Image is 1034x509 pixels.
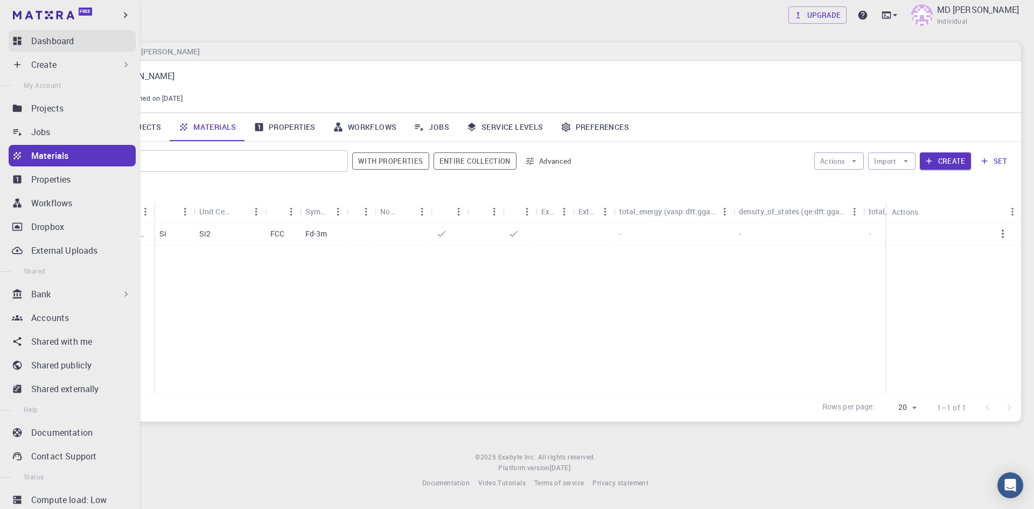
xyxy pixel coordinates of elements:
button: Advanced [521,152,577,170]
a: Shared with me [9,331,136,352]
div: Lattice [265,201,300,222]
button: Menu [177,203,194,220]
div: Ext+web [573,201,614,222]
div: Non-periodic [380,201,396,222]
button: Menu [1004,203,1021,220]
p: Bank [31,288,51,301]
a: Contact Support [9,445,136,467]
p: Jobs [31,125,51,138]
a: Service Levels [458,113,552,141]
div: Actions [892,201,918,222]
h6: MD [PERSON_NAME] [123,46,200,58]
a: Materials [170,113,245,141]
a: Projects [9,97,136,119]
button: Menu [330,203,347,220]
div: Non-periodic [375,201,431,222]
div: Create [9,54,136,75]
p: Shared externally [31,382,99,395]
span: Video Tutorials [478,478,526,487]
div: Ext+lnk [536,201,573,222]
button: set [975,152,1012,170]
div: - [733,222,863,246]
a: Workflows [324,113,406,141]
button: Create [920,152,971,170]
button: Entire collection [434,152,516,170]
button: Menu [414,203,431,220]
button: Sort [230,203,248,220]
span: Filter throughout whole library including sets (folders) [434,152,516,170]
button: Menu [283,203,300,220]
div: Bank [9,283,136,305]
button: Menu [450,203,467,220]
button: Menu [597,203,614,220]
a: Terms of service [534,478,584,489]
button: Import [868,152,915,170]
a: Properties [245,113,324,141]
a: Dashboard [9,30,136,52]
button: Sort [508,203,526,220]
img: logo [13,11,74,19]
button: Sort [473,203,490,220]
span: Support [22,8,60,17]
span: © 2025 [475,452,498,463]
a: [DATE]. [550,463,572,473]
span: Documentation [422,478,470,487]
p: Accounts [31,311,69,324]
button: Menu [486,203,503,220]
span: All rights reserved. [538,452,596,463]
div: Formula [154,201,194,222]
button: Menu [248,203,265,220]
div: - [614,222,733,246]
p: External Uploads [31,244,97,257]
span: Terms of service [534,478,584,487]
div: Actions [886,201,1021,222]
a: Properties [9,169,136,190]
div: Public [503,201,536,222]
a: Workflows [9,192,136,214]
button: Menu [846,203,863,220]
a: External Uploads [9,240,136,261]
span: [DATE] . [550,463,572,472]
a: Documentation [9,422,136,443]
span: Status [24,472,44,481]
button: Menu [716,203,733,220]
span: Show only materials with calculated properties [352,152,429,170]
span: Privacy statement [592,478,648,487]
a: Accounts [9,307,136,329]
div: Unit Cell Formula [194,201,265,222]
button: Menu [519,203,536,220]
button: Menu [358,203,375,220]
span: Exabyte Inc. [498,452,536,461]
p: Properties [31,173,71,186]
a: Materials [9,145,136,166]
p: Fd-3m [305,228,327,239]
button: With properties [352,152,429,170]
div: Unit Cell Formula [199,201,230,222]
span: Shared [24,267,45,275]
div: Ext+lnk [541,201,556,222]
p: MD [PERSON_NAME] [93,69,1004,82]
a: Jobs [405,113,458,141]
div: - [863,222,967,246]
span: Individual [937,16,968,27]
p: Dropbox [31,220,64,233]
div: Default [431,201,467,222]
p: Workflows [31,197,72,210]
div: Symmetry [300,201,347,222]
p: MD [PERSON_NAME] [937,3,1019,16]
p: Rows per page: [822,401,875,414]
p: Contact Support [31,450,96,463]
a: Shared publicly [9,354,136,376]
a: Documentation [422,478,470,489]
p: FCC [270,228,284,239]
a: Exabyte Inc. [498,452,536,463]
p: Create [31,58,57,71]
a: Shared externally [9,378,136,400]
div: Symmetry [305,201,330,222]
button: Menu [137,203,154,220]
span: My Account [24,81,61,89]
a: Jobs [9,121,136,143]
span: Help [24,405,38,414]
div: density_of_states (qe:dft:gga:pbe) [733,201,863,222]
p: Si [159,228,166,239]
